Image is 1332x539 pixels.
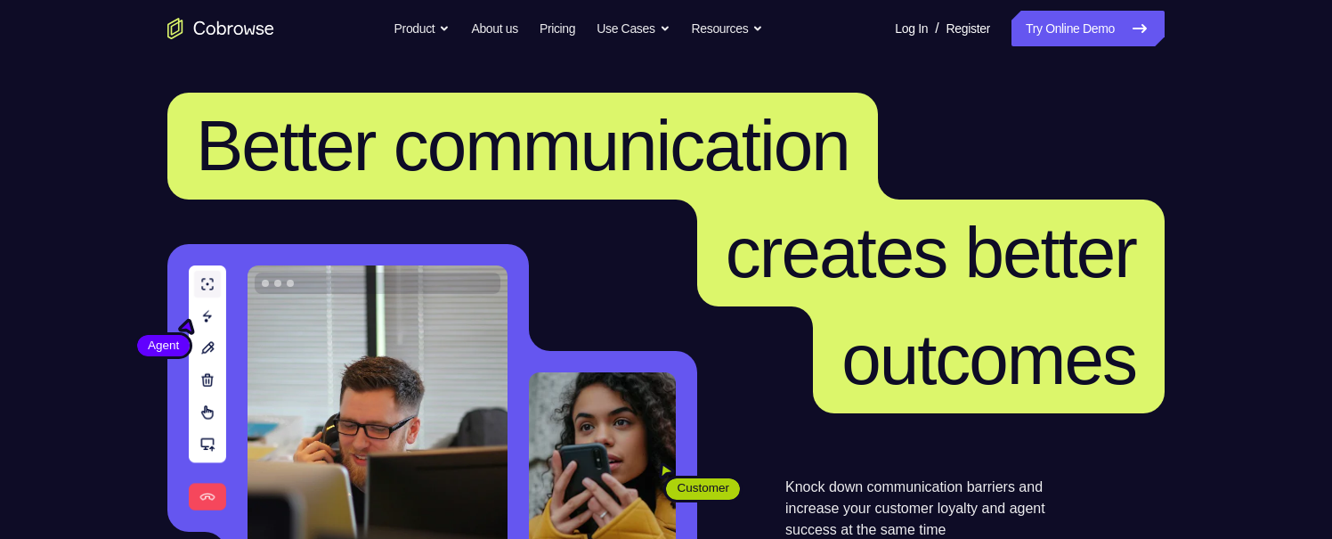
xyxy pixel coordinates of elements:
[1011,11,1165,46] a: Try Online Demo
[597,11,670,46] button: Use Cases
[540,11,575,46] a: Pricing
[394,11,451,46] button: Product
[946,11,990,46] a: Register
[471,11,517,46] a: About us
[692,11,764,46] button: Resources
[841,320,1136,399] span: outcomes
[935,18,938,39] span: /
[167,18,274,39] a: Go to the home page
[895,11,928,46] a: Log In
[196,106,849,185] span: Better communication
[726,213,1136,292] span: creates better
